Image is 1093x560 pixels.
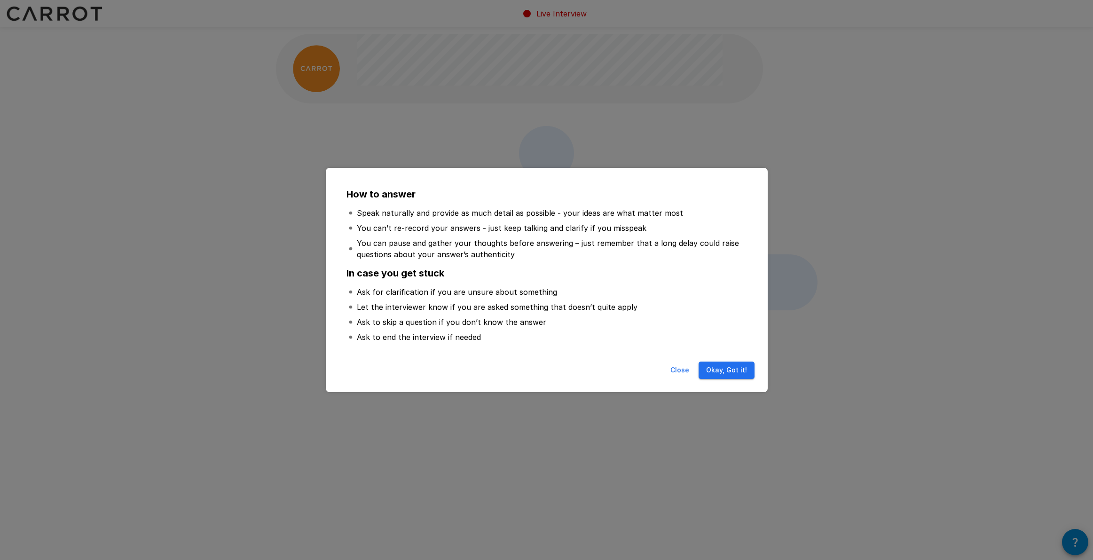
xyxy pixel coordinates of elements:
[357,237,745,260] p: You can pause and gather your thoughts before answering – just remember that a long delay could r...
[357,222,646,234] p: You can’t re-record your answers - just keep talking and clarify if you misspeak
[346,189,416,200] b: How to answer
[699,362,755,379] button: Okay, Got it!
[357,316,546,328] p: Ask to skip a question if you don’t know the answer
[665,362,695,379] button: Close
[357,331,481,343] p: Ask to end the interview if needed
[357,286,557,298] p: Ask for clarification if you are unsure about something
[357,301,637,313] p: Let the interviewer know if you are asked something that doesn’t quite apply
[357,207,683,219] p: Speak naturally and provide as much detail as possible - your ideas are what matter most
[346,268,444,279] b: In case you get stuck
